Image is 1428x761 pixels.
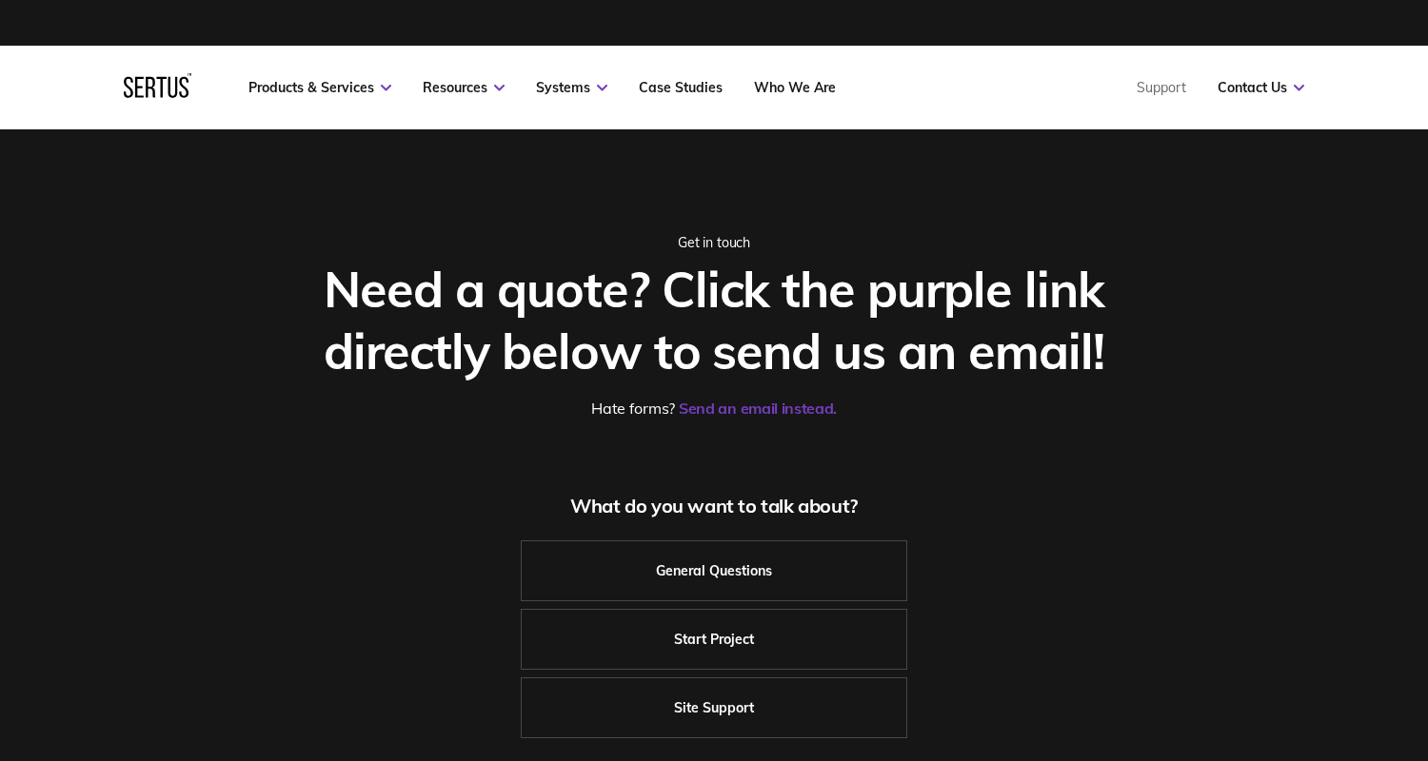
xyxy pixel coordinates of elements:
[248,79,391,96] a: Products & Services
[1137,79,1186,96] a: Support
[1218,79,1304,96] a: Contact Us
[288,234,1140,251] div: Get in touch
[288,258,1140,381] div: Need a quote? Click the purple link directly below to send us an email!
[536,79,607,96] a: Systems
[521,540,907,601] a: General Questions
[521,677,907,738] a: Site Support
[639,79,723,96] a: Case Studies
[521,609,907,670] a: Start Project
[754,79,836,96] a: Who We Are
[288,399,1140,418] div: Hate forms?
[288,494,1140,517] div: What do you want to talk about?
[679,399,837,418] a: Send an email instead.
[423,79,505,96] a: Resources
